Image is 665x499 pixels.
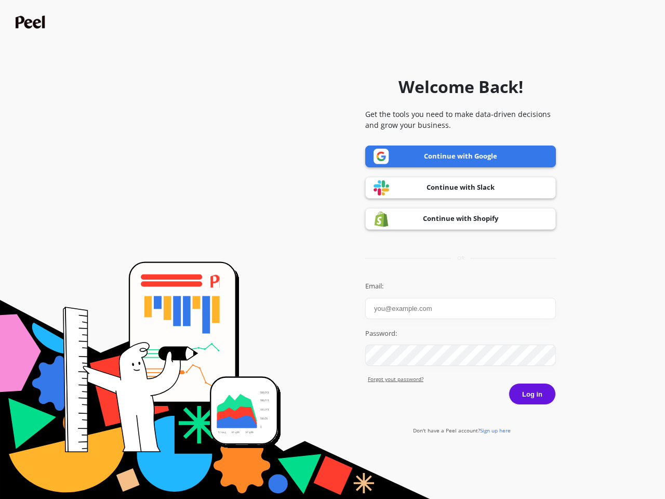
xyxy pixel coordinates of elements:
[365,146,556,167] a: Continue with Google
[374,180,389,196] img: Slack logo
[365,208,556,230] a: Continue with Shopify
[374,149,389,164] img: Google logo
[365,298,556,319] input: you@example.com
[365,329,556,339] label: Password:
[365,177,556,199] a: Continue with Slack
[365,254,556,262] div: or
[398,74,523,99] h1: Welcome Back!
[509,383,556,405] button: Log in
[374,211,389,227] img: Shopify logo
[16,16,48,29] img: Peel
[368,375,556,383] a: Forgot yout password?
[365,109,556,130] p: Get the tools you need to make data-driven decisions and grow your business.
[365,281,556,292] label: Email:
[480,427,511,434] span: Sign up here
[413,427,511,434] a: Don't have a Peel account?Sign up here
